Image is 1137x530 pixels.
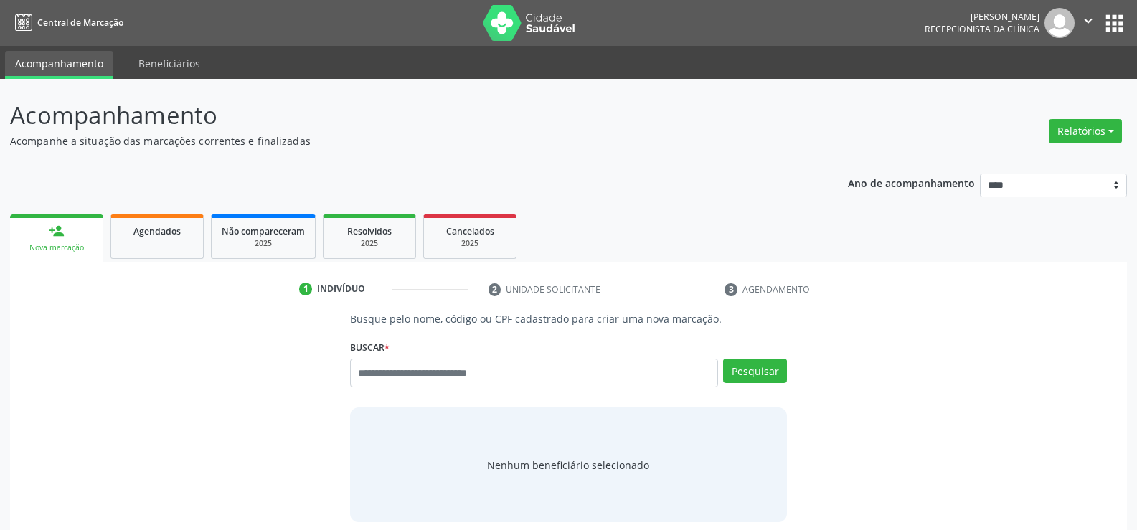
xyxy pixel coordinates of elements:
[1049,119,1122,143] button: Relatórios
[222,225,305,237] span: Não compareceram
[1044,8,1075,38] img: img
[49,223,65,239] div: person_add
[299,283,312,295] div: 1
[487,458,649,473] span: Nenhum beneficiário selecionado
[434,238,506,249] div: 2025
[133,225,181,237] span: Agendados
[128,51,210,76] a: Beneficiários
[446,225,494,237] span: Cancelados
[347,225,392,237] span: Resolvidos
[925,23,1039,35] span: Recepcionista da clínica
[222,238,305,249] div: 2025
[334,238,405,249] div: 2025
[1075,8,1102,38] button: 
[10,133,792,148] p: Acompanhe a situação das marcações correntes e finalizadas
[317,283,365,295] div: Indivíduo
[20,242,93,253] div: Nova marcação
[37,16,123,29] span: Central de Marcação
[1080,13,1096,29] i: 
[350,311,787,326] p: Busque pelo nome, código ou CPF cadastrado para criar uma nova marcação.
[1102,11,1127,36] button: apps
[350,336,390,359] label: Buscar
[723,359,787,383] button: Pesquisar
[848,174,975,191] p: Ano de acompanhamento
[5,51,113,79] a: Acompanhamento
[925,11,1039,23] div: [PERSON_NAME]
[10,98,792,133] p: Acompanhamento
[10,11,123,34] a: Central de Marcação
